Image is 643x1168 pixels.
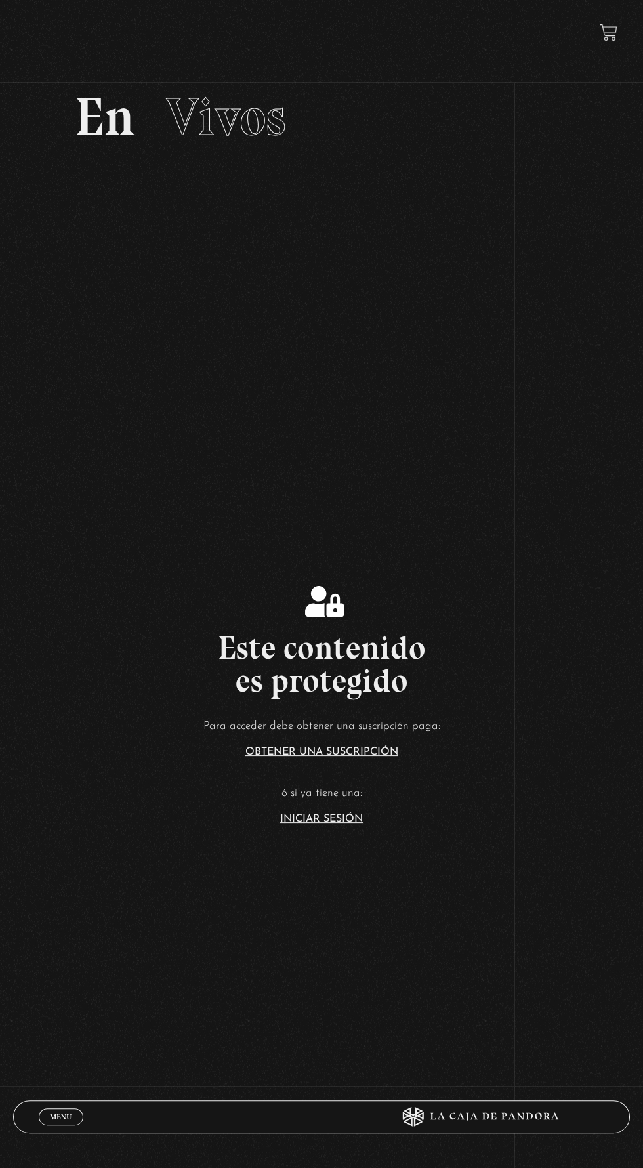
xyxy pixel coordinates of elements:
span: Cerrar [46,1123,77,1133]
span: Vivos [166,85,286,148]
a: Obtener una suscripción [245,747,398,757]
span: Menu [50,1113,72,1121]
h2: En [75,91,569,143]
a: View your shopping cart [600,24,617,41]
a: Iniciar Sesión [280,814,363,824]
